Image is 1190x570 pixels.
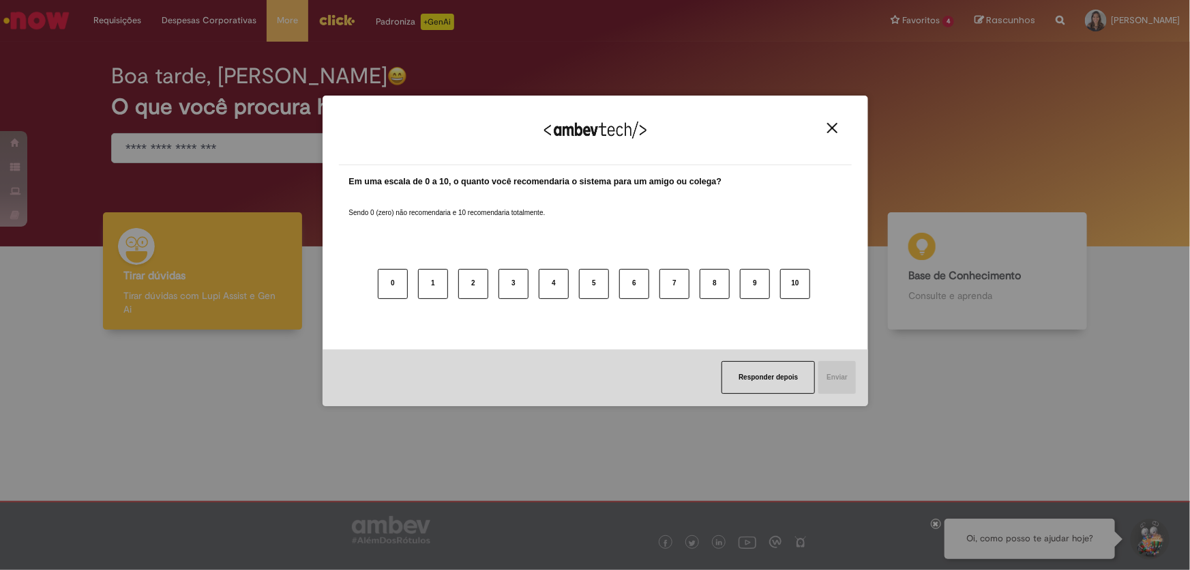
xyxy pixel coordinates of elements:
[827,123,837,133] img: Close
[619,269,649,299] button: 6
[458,269,488,299] button: 2
[700,269,730,299] button: 8
[349,175,722,188] label: Em uma escala de 0 a 10, o quanto você recomendaria o sistema para um amigo ou colega?
[544,122,646,139] img: Logo Ambevtech
[378,269,408,299] button: 0
[722,361,815,394] button: Responder depois
[349,192,546,218] label: Sendo 0 (zero) não recomendaria e 10 recomendaria totalmente.
[499,269,529,299] button: 3
[659,269,689,299] button: 7
[539,269,569,299] button: 4
[780,269,810,299] button: 10
[418,269,448,299] button: 1
[740,269,770,299] button: 9
[823,122,842,134] button: Close
[579,269,609,299] button: 5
